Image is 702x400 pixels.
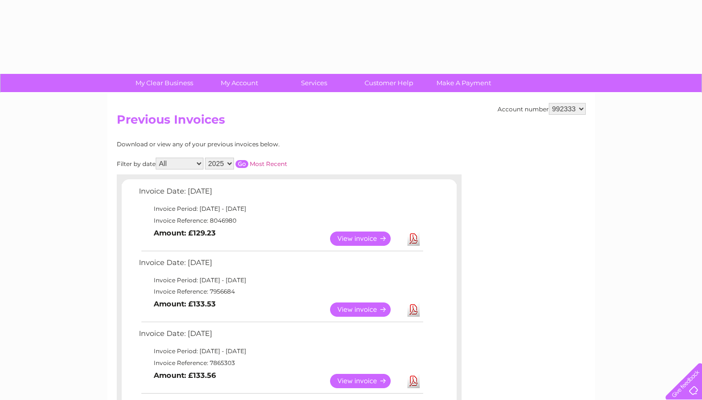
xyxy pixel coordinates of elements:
[136,327,425,345] td: Invoice Date: [DATE]
[273,74,355,92] a: Services
[136,203,425,215] td: Invoice Period: [DATE] - [DATE]
[330,302,402,317] a: View
[117,113,586,132] h2: Previous Invoices
[154,300,216,308] b: Amount: £133.53
[330,374,402,388] a: View
[136,345,425,357] td: Invoice Period: [DATE] - [DATE]
[117,158,375,169] div: Filter by date
[136,286,425,298] td: Invoice Reference: 7956684
[124,74,205,92] a: My Clear Business
[117,141,375,148] div: Download or view any of your previous invoices below.
[250,160,287,167] a: Most Recent
[136,274,425,286] td: Invoice Period: [DATE] - [DATE]
[136,185,425,203] td: Invoice Date: [DATE]
[498,103,586,115] div: Account number
[136,256,425,274] td: Invoice Date: [DATE]
[348,74,430,92] a: Customer Help
[199,74,280,92] a: My Account
[423,74,504,92] a: Make A Payment
[407,302,420,317] a: Download
[154,371,216,380] b: Amount: £133.56
[136,215,425,227] td: Invoice Reference: 8046980
[136,357,425,369] td: Invoice Reference: 7865303
[407,232,420,246] a: Download
[407,374,420,388] a: Download
[154,229,216,237] b: Amount: £129.23
[330,232,402,246] a: View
